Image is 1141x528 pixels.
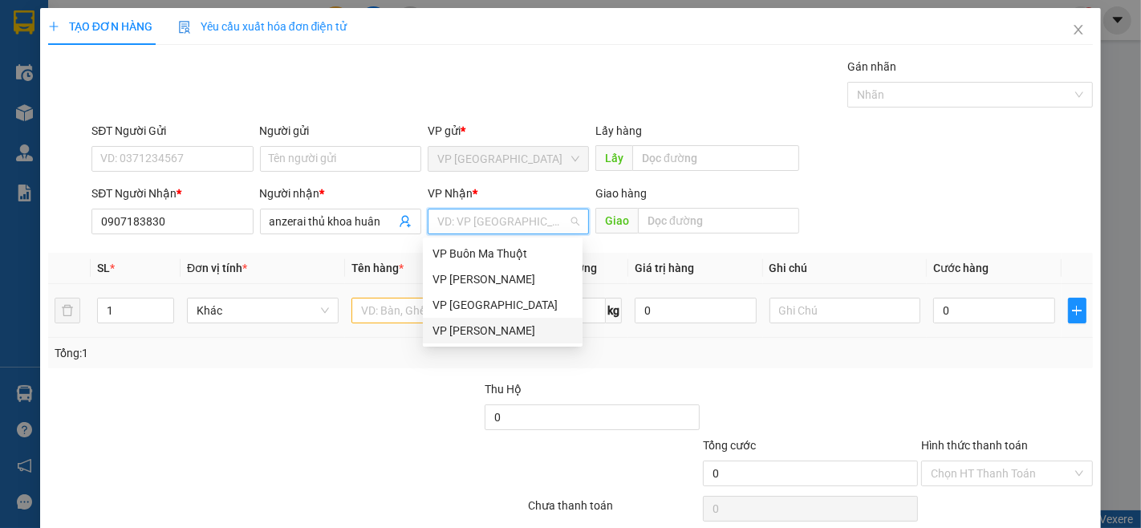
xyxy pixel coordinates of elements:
span: TẠO ĐƠN HÀNG [48,20,152,33]
div: Tổng: 1 [55,344,441,362]
div: VP Phan Thiết [423,318,583,343]
span: Tổng cước [703,439,756,452]
span: Tên hàng [351,262,404,274]
span: Giao hàng [595,187,647,200]
input: 0 [635,298,756,323]
span: user-add [399,215,412,228]
span: Thu Hộ [485,383,522,396]
div: VP gửi [428,122,589,140]
span: Cước hàng [933,262,989,274]
div: VP Buôn Ma Thuột [432,245,573,262]
div: Gửi: VP [GEOGRAPHIC_DATA] [12,94,160,128]
span: VP Đà Lạt [437,147,579,171]
span: Lấy [595,145,632,171]
input: Ghi Chú [769,298,921,323]
span: Khác [197,299,329,323]
span: kg [606,298,622,323]
span: SL [97,262,110,274]
span: Giao [595,208,638,234]
img: icon [178,21,191,34]
input: Dọc đường [632,145,799,171]
th: Ghi chú [763,253,928,284]
text: DLT2508130021 [91,67,210,85]
div: SĐT Người Nhận [91,185,253,202]
label: Gán nhãn [847,60,896,73]
div: SĐT Người Gửi [91,122,253,140]
span: Lấy hàng [595,124,642,137]
div: VP [PERSON_NAME] [432,322,573,339]
span: Đơn vị tính [187,262,247,274]
div: Người gửi [260,122,421,140]
span: VP Nhận [428,187,473,200]
div: VP [PERSON_NAME] [432,270,573,288]
input: Dọc đường [638,208,799,234]
span: Giá trị hàng [635,262,694,274]
span: Yêu cầu xuất hóa đơn điện tử [178,20,347,33]
div: VP Gia Lai [423,266,583,292]
div: Người nhận [260,185,421,202]
span: close [1072,23,1085,36]
div: VP Đà Lạt [423,292,583,318]
input: VD: Bàn, Ghế [351,298,503,323]
button: delete [55,298,80,323]
div: VP Buôn Ma Thuột [423,241,583,266]
label: Hình thức thanh toán [921,439,1028,452]
span: plus [1069,304,1086,317]
div: Nhận: VP [PERSON_NAME] [168,94,288,128]
button: Close [1056,8,1101,53]
div: VP [GEOGRAPHIC_DATA] [432,296,573,314]
span: plus [48,21,59,32]
button: plus [1068,298,1087,323]
div: Chưa thanh toán [527,497,702,525]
